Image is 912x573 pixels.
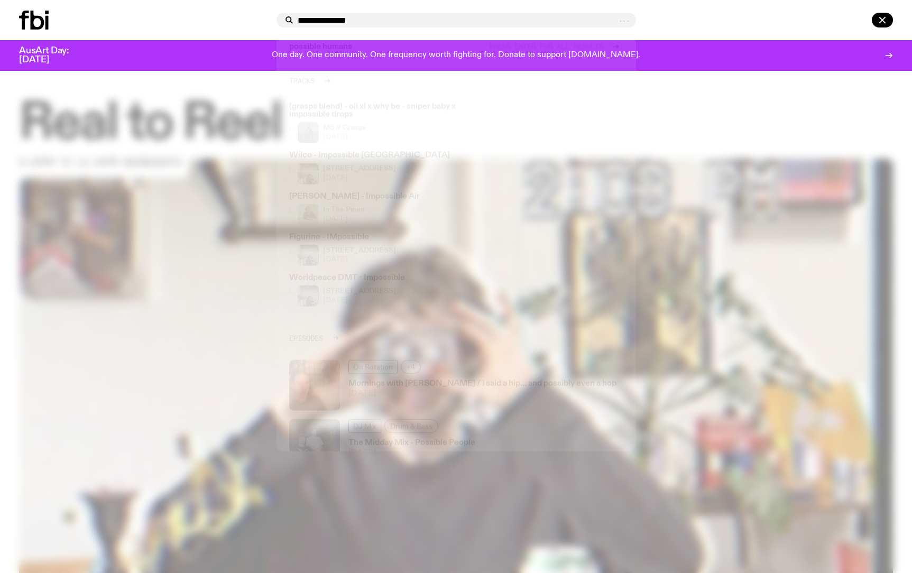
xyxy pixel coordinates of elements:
[323,125,366,132] h4: M5 // Grasps
[289,334,323,341] h2: Episodes
[285,147,488,188] a: Wilco - Impossible [GEOGRAPHIC_DATA]Pat sits at a dining table with his profile facing the camera...
[323,288,396,295] h4: [STREET_ADDRESS]
[323,247,396,254] h4: [STREET_ADDRESS]
[348,390,616,398] span: [DATE]
[323,174,396,181] span: [DATE]
[348,449,475,457] span: [DATE]
[289,419,340,470] img: Possible People are Eora based producers Pinz and LORESPINNER, casting aside the sounds of their ...
[323,297,396,304] span: [DATE]
[285,415,628,474] a: Possible People are Eora based producers Pinz and LORESPINNER, casting aside the sounds of their ...
[289,152,484,160] h3: Wilco - Impossible [GEOGRAPHIC_DATA]
[285,356,628,415] a: A very blurry selfie of Jim in the studio.On Rotation+4Mornings with [PERSON_NAME] / i said a hip...
[285,188,488,229] a: [PERSON_NAME] - Impossible AirIn The Pines[DATE]
[272,51,640,60] p: One day. One community. One frequency worth fighting for. Donate to support [DOMAIN_NAME].
[19,47,87,64] h3: AusArt Day: [DATE]
[619,15,622,24] span: .
[285,270,488,311] a: Worldpeace DMT - ImpossiblePat sits at a dining table with his profile facing the camera. Rhea si...
[289,43,352,51] span: possible humans
[348,380,616,388] h3: Mornings with [PERSON_NAME] / i said a hip... and possibly even a hop
[298,285,319,307] img: Pat sits at a dining table with his profile facing the camera. Rhea sits to his left facing the c...
[323,206,364,213] h4: In The Pines
[298,163,319,184] img: Pat sits at a dining table with his profile facing the camera. Rhea sits to his left facing the c...
[289,192,484,200] h3: [PERSON_NAME] - Impossible Air
[323,134,366,141] span: [DATE]
[348,439,475,447] h3: The Midday Mix - Possible People
[289,77,315,85] h2: Tracks
[289,360,340,411] img: A very blurry selfie of Jim in the studio.
[489,42,603,50] span: Press enter for all results
[323,215,364,222] span: [DATE]
[289,274,484,282] h3: Worldpeace DMT - Impossible
[289,332,343,343] a: Episodes
[323,165,396,172] h4: [STREET_ADDRESS]
[289,76,335,86] a: Tracks
[298,245,319,266] img: Pat sits at a dining table with his profile facing the camera. Rhea sits to his left facing the c...
[285,99,488,147] a: (grasps blend) - oli xl x why be - sniper baby x impossible dropsM5 // Grasps[DATE]
[489,41,623,52] a: Press enter for all results
[289,233,484,241] h3: Figurine - IMpossible
[626,15,630,24] span: .
[289,103,484,119] h3: (grasps blend) - oli xl x why be - sniper baby x impossible drops
[285,229,488,270] a: Figurine - IMpossiblePat sits at a dining table with his profile facing the camera. Rhea sits to ...
[622,15,626,24] span: .
[323,256,396,263] span: [DATE]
